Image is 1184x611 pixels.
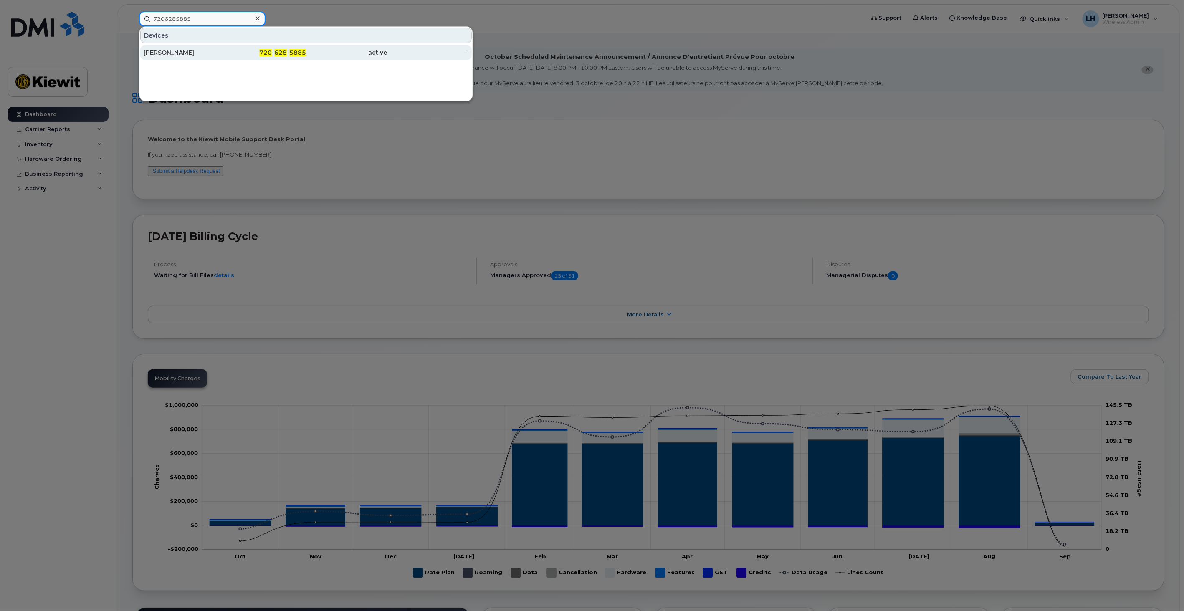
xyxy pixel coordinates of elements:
span: 720 [259,49,272,56]
span: 628 [274,49,287,56]
a: [PERSON_NAME]720-628-5885active- [140,45,472,60]
div: active [306,48,387,57]
div: Devices [140,28,472,43]
div: - [387,48,469,57]
div: - - [225,48,306,57]
div: [PERSON_NAME] [144,48,225,57]
span: 5885 [289,49,306,56]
